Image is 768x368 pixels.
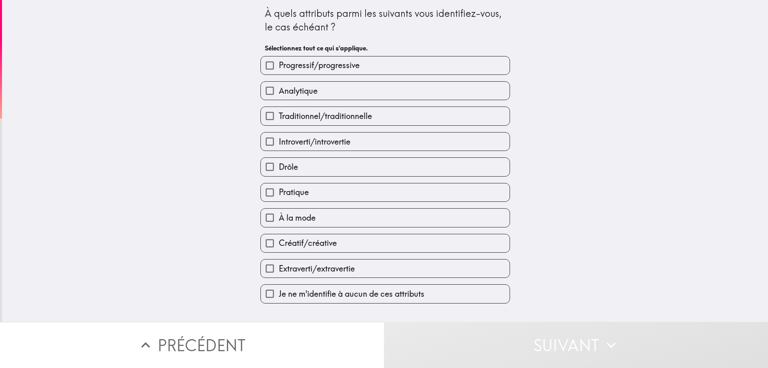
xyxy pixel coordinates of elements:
button: À la mode [261,209,510,227]
span: Analytique [279,85,318,97]
button: Créatif/créative [261,234,510,252]
span: Drôle [279,161,298,173]
button: Je ne m'identifie à aucun de ces attributs [261,285,510,303]
button: Analytique [261,82,510,100]
div: À quels attributs parmi les suivants vous identifiez-vous, le cas échéant ? [265,7,506,34]
button: Introverti/introvertie [261,133,510,151]
button: Suivant [384,322,768,368]
span: Créatif/créative [279,237,337,249]
span: Traditionnel/traditionnelle [279,111,372,122]
button: Extraverti/extravertie [261,259,510,278]
button: Progressif/progressive [261,56,510,74]
span: Extraverti/extravertie [279,263,355,274]
button: Pratique [261,183,510,201]
span: À la mode [279,212,316,223]
span: Pratique [279,187,309,198]
span: Je ne m'identifie à aucun de ces attributs [279,288,424,300]
span: Introverti/introvertie [279,136,350,147]
h6: Sélectionnez tout ce qui s'applique. [265,44,506,52]
span: Progressif/progressive [279,60,360,71]
button: Drôle [261,158,510,176]
button: Traditionnel/traditionnelle [261,107,510,125]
